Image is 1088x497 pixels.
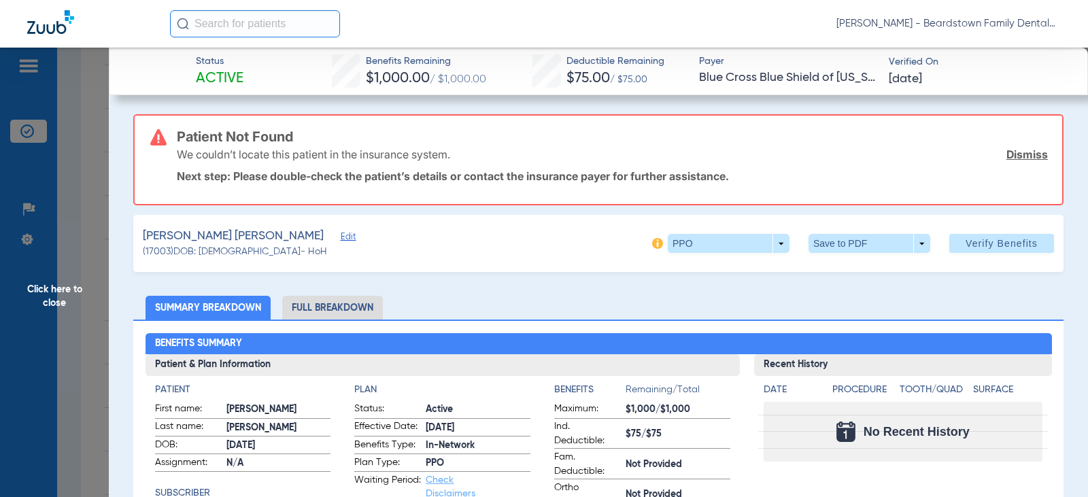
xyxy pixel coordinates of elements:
[155,402,222,418] span: First name:
[354,402,421,418] span: Status:
[836,17,1061,31] span: [PERSON_NAME] - Beardstown Family Dental
[155,456,222,472] span: Assignment:
[764,383,821,402] app-breakdown-title: Date
[626,402,730,417] span: $1,000/$1,000
[699,54,877,69] span: Payer
[226,402,331,417] span: [PERSON_NAME]
[341,232,353,245] span: Edit
[900,383,968,402] app-breakdown-title: Tooth/Quad
[889,55,1066,69] span: Verified On
[143,245,327,259] span: (17003) DOB: [DEMOGRAPHIC_DATA] - HoH
[155,383,331,397] h4: Patient
[889,71,922,88] span: [DATE]
[554,402,621,418] span: Maximum:
[699,69,877,86] span: Blue Cross Blue Shield of [US_STATE]
[668,234,789,253] button: PPO
[354,383,530,397] h4: Plan
[155,419,222,436] span: Last name:
[366,71,430,86] span: $1,000.00
[177,130,1048,143] h3: Patient Not Found
[949,234,1054,253] button: Verify Benefits
[554,383,626,397] h4: Benefits
[226,439,331,453] span: [DATE]
[966,238,1038,249] span: Verify Benefits
[973,383,1042,402] app-breakdown-title: Surface
[832,383,894,402] app-breakdown-title: Procedure
[832,383,894,397] h4: Procedure
[764,383,821,397] h4: Date
[426,421,530,435] span: [DATE]
[177,148,450,161] p: We couldn’t locate this patient in the insurance system.
[354,438,421,454] span: Benefits Type:
[196,69,243,88] span: Active
[27,10,74,34] img: Zuub Logo
[177,169,1048,183] p: Next step: Please double-check the patient’s details or contact the insurance payer for further a...
[566,71,610,86] span: $75.00
[836,422,855,442] img: Calendar
[155,438,222,454] span: DOB:
[900,383,968,397] h4: Tooth/Quad
[354,456,421,472] span: Plan Type:
[226,456,331,470] span: N/A
[554,383,626,402] app-breakdown-title: Benefits
[566,54,664,69] span: Deductible Remaining
[610,75,647,84] span: / $75.00
[626,427,730,441] span: $75/$75
[146,296,271,320] li: Summary Breakdown
[146,333,1052,355] h2: Benefits Summary
[226,421,331,435] span: [PERSON_NAME]
[1006,148,1048,161] a: Dismiss
[864,425,970,439] span: No Recent History
[652,238,663,249] img: info-icon
[973,383,1042,397] h4: Surface
[554,450,621,479] span: Fam. Deductible:
[282,296,383,320] li: Full Breakdown
[809,234,930,253] button: Save to PDF
[426,456,530,470] span: PPO
[754,354,1051,376] h3: Recent History
[426,402,530,417] span: Active
[196,54,243,69] span: Status
[150,129,167,145] img: error-icon
[143,228,324,245] span: [PERSON_NAME] [PERSON_NAME]
[430,74,486,85] span: / $1,000.00
[146,354,741,376] h3: Patient & Plan Information
[554,419,621,448] span: Ind. Deductible:
[626,458,730,472] span: Not Provided
[354,419,421,436] span: Effective Date:
[170,10,340,37] input: Search for patients
[426,439,530,453] span: In-Network
[626,383,730,402] span: Remaining/Total
[177,18,189,30] img: Search Icon
[366,54,486,69] span: Benefits Remaining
